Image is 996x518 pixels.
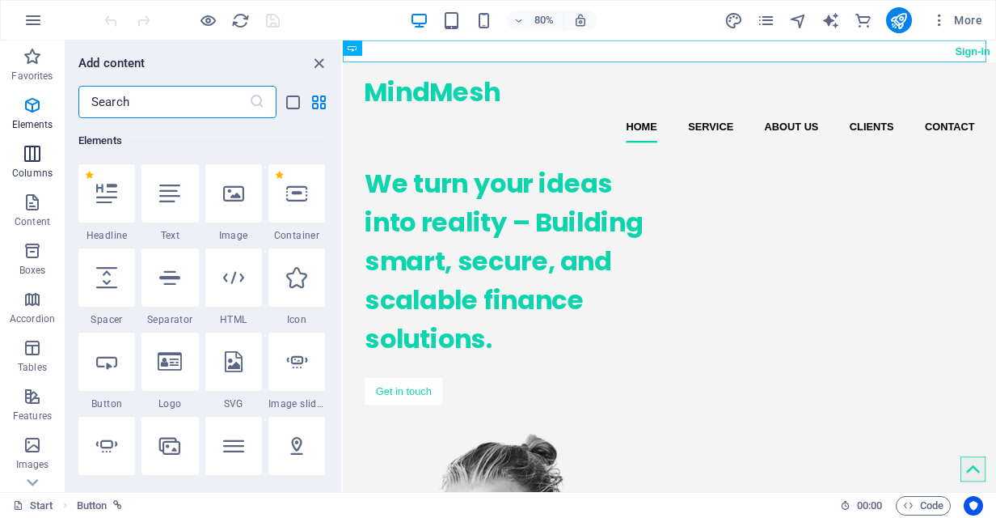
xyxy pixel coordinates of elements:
p: Tables [18,361,47,374]
span: Separator [141,313,198,326]
h6: 80% [531,11,557,30]
span: Click to select. Double-click to edit [77,496,108,516]
button: 80% [507,11,564,30]
button: reload [230,11,250,30]
span: Image [205,229,262,242]
button: commerce [854,11,873,30]
span: Code [903,496,943,516]
input: Search [78,86,249,118]
p: Features [13,410,52,422]
span: Remove from favorites [85,171,94,180]
button: grid-view [309,92,328,112]
div: Headline [78,164,135,242]
button: list-view [283,92,302,112]
div: Logo [141,333,198,410]
button: Usercentrics [964,496,983,516]
div: Icon [268,248,325,326]
i: Design (Ctrl+Alt+Y) [724,11,743,30]
p: Elements [12,118,53,131]
div: Separator [141,248,198,326]
i: AI Writer [821,11,840,30]
i: Commerce [854,11,872,30]
p: Boxes [19,264,46,277]
span: Logo [141,397,198,410]
button: navigator [789,11,808,30]
span: Container [268,229,325,242]
div: Image slider [268,333,325,410]
button: close panel [309,53,328,73]
i: Pages (Ctrl+Alt+S) [757,11,775,30]
button: text_generator [821,11,841,30]
span: Remove from favorites [275,171,284,180]
p: Images [16,458,49,471]
span: More [931,12,982,28]
button: More [925,7,989,33]
button: Code [896,496,951,516]
span: : [868,499,871,512]
div: SVG [205,333,262,410]
div: Text [141,164,198,242]
button: pages [757,11,776,30]
a: Click to cancel selection. Double-click to open Pages [13,496,53,516]
p: Columns [12,167,53,180]
span: Spacer [78,313,135,326]
i: This element is linked [113,501,122,510]
div: Image [205,164,262,242]
button: design [724,11,744,30]
span: Button [78,397,135,410]
i: On resize automatically adjust zoom level to fit chosen device. [573,13,588,28]
span: Icon [268,313,325,326]
p: Favorites [11,70,53,83]
span: HTML [205,313,262,326]
nav: breadcrumb [77,496,123,516]
span: Image slider [268,397,325,410]
div: Container [268,164,325,242]
p: Accordion [10,312,55,325]
i: Reload page [231,11,250,30]
p: Content [15,215,50,228]
i: Publish [889,11,908,30]
div: Spacer [78,248,135,326]
button: publish [886,7,912,33]
div: Button [78,333,135,410]
span: Headline [78,229,135,242]
span: SVG [205,397,262,410]
div: HTML [205,248,262,326]
h6: Add content [78,53,146,73]
h6: Elements [78,131,325,151]
span: 00 00 [857,496,882,516]
span: Text [141,229,198,242]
